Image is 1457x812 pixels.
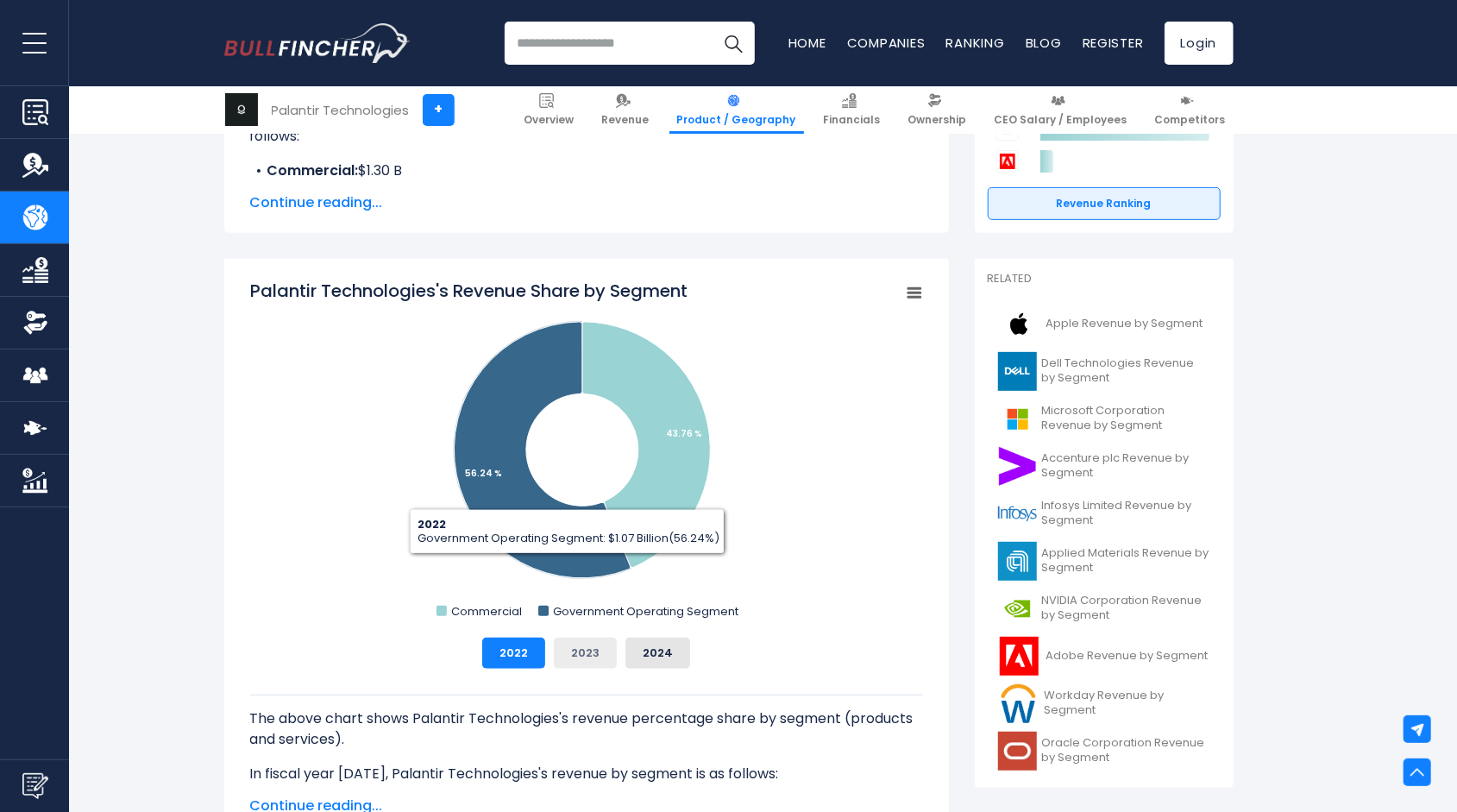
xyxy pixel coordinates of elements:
a: Competitors [1147,86,1234,134]
a: Register [1083,34,1144,52]
a: Financials [816,86,889,134]
a: Applied Materials Revenue by Segment [988,538,1221,585]
button: Search [712,22,755,65]
span: Ownership [908,113,967,127]
span: Workday Revenue by Segment [1044,689,1209,718]
span: Applied Materials Revenue by Segment [1042,546,1210,576]
span: Apple Revenue by Segment [1046,317,1203,331]
span: Adobe Revenue by Segment [1046,649,1209,664]
a: Revenue Ranking [988,187,1221,220]
a: Revenue [594,86,657,134]
span: Product / Geography [677,113,796,127]
span: Financials [824,113,881,127]
a: Workday Revenue by Segment [988,680,1221,727]
p: The above chart shows Palantir Technologies's revenue percentage share by segment (products and s... [250,708,923,750]
a: NVIDIA Corporation Revenue by Segment [988,585,1221,633]
a: Ranking [946,34,1005,52]
a: Microsoft Corporation Revenue by Segment [988,395,1221,443]
a: Dell Technologies Revenue by Segment [988,348,1221,395]
a: Companies [847,34,926,52]
text: Government Operating Segment [553,603,738,620]
p: In fiscal year [DATE], Palantir Technologies's revenue by segment is as follows: [250,764,923,784]
img: ORCL logo [998,732,1037,771]
img: WDAY logo [998,684,1039,723]
img: Ownership [22,310,48,336]
img: ACN logo [998,447,1037,486]
a: Ownership [901,86,975,134]
a: Home [788,34,826,52]
p: Related [988,272,1221,286]
div: Palantir Technologies [272,100,410,120]
a: Go to homepage [224,23,410,63]
span: Oracle Corporation Revenue by Segment [1042,736,1210,765]
span: Accenture plc Revenue by Segment [1042,451,1210,481]
img: AAPL logo [998,305,1041,343]
svg: Palantir Technologies's Revenue Share by Segment [250,279,923,624]
button: 2022 [482,638,545,669]
img: DELL logo [998,352,1037,391]
a: + [423,94,455,126]
span: Continue reading... [250,192,923,213]
li: $1.30 B [250,161,923,181]
img: PLTR logo [225,93,258,126]
b: Commercial: [267,161,359,180]
img: Bullfincher logo [224,23,411,63]
text: Commercial [451,603,522,620]
tspan: 43.76 % [666,427,702,440]
a: Apple Revenue by Segment [988,300,1221,348]
span: Infosys Limited Revenue by Segment [1042,499,1210,528]
button: 2023 [554,638,617,669]
span: CEO Salary / Employees [995,113,1127,127]
a: Oracle Corporation Revenue by Segment [988,727,1221,775]
a: Product / Geography [669,86,804,134]
span: Overview [524,113,575,127]
span: NVIDIA Corporation Revenue by Segment [1042,594,1210,623]
img: AMAT logo [998,542,1037,581]
button: 2024 [625,638,690,669]
tspan: 56.24 % [465,467,502,480]
a: CEO Salary / Employees [987,86,1135,134]
img: ADBE logo [998,637,1041,676]
img: MSFT logo [998,400,1037,438]
a: Accenture plc Revenue by Segment [988,443,1221,490]
a: Overview [517,86,582,134]
span: Dell Technologies Revenue by Segment [1042,356,1210,386]
img: NVDA logo [998,589,1037,628]
a: Blog [1026,34,1062,52]
a: Infosys Limited Revenue by Segment [988,490,1221,538]
a: Login [1165,22,1234,65]
img: Adobe competitors logo [996,150,1019,173]
img: INFY logo [998,494,1037,533]
tspan: Palantir Technologies's Revenue Share by Segment [250,279,688,303]
span: Revenue [602,113,650,127]
span: Microsoft Corporation Revenue by Segment [1042,404,1210,433]
span: Competitors [1155,113,1226,127]
a: Adobe Revenue by Segment [988,633,1221,680]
